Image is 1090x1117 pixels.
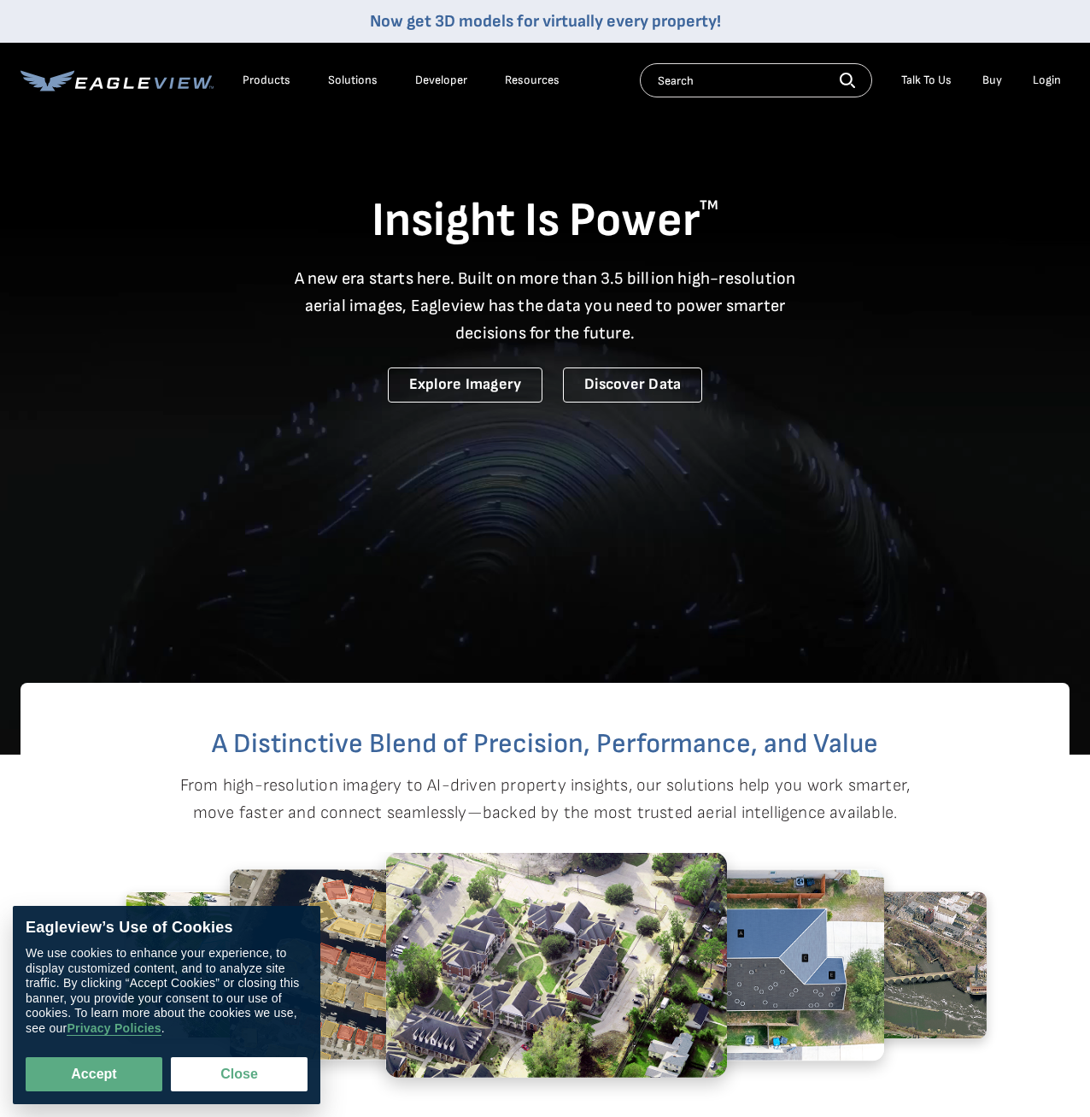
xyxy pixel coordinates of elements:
div: Eagleview’s Use of Cookies [26,919,308,938]
div: We use cookies to enhance your experience, to display customized content, and to analyze site tra... [26,946,308,1036]
div: Products [243,73,290,88]
a: Explore Imagery [388,367,543,403]
img: 5.2.png [229,868,519,1060]
a: Now get 3D models for virtually every property! [370,11,721,32]
div: Resources [505,73,560,88]
a: Buy [982,73,1002,88]
sup: TM [700,197,718,214]
button: Accept [26,1057,162,1091]
h1: Insight Is Power [21,191,1069,251]
img: 3.2.png [765,891,987,1038]
div: Login [1033,73,1061,88]
h2: A Distinctive Blend of Precision, Performance, and Value [89,731,1001,758]
img: 1.2.png [385,852,727,1078]
div: Solutions [328,73,378,88]
div: Talk To Us [901,73,952,88]
p: From high-resolution imagery to AI-driven property insights, our solutions help you work smarter,... [179,772,911,826]
p: A new era starts here. Built on more than 3.5 billion high-resolution aerial images, Eagleview ha... [284,265,806,347]
img: 2.2.png [594,868,884,1060]
a: Developer [415,73,467,88]
a: Privacy Policies [67,1021,161,1036]
a: Discover Data [563,367,702,403]
button: Close [171,1057,308,1091]
input: Search [640,63,872,97]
